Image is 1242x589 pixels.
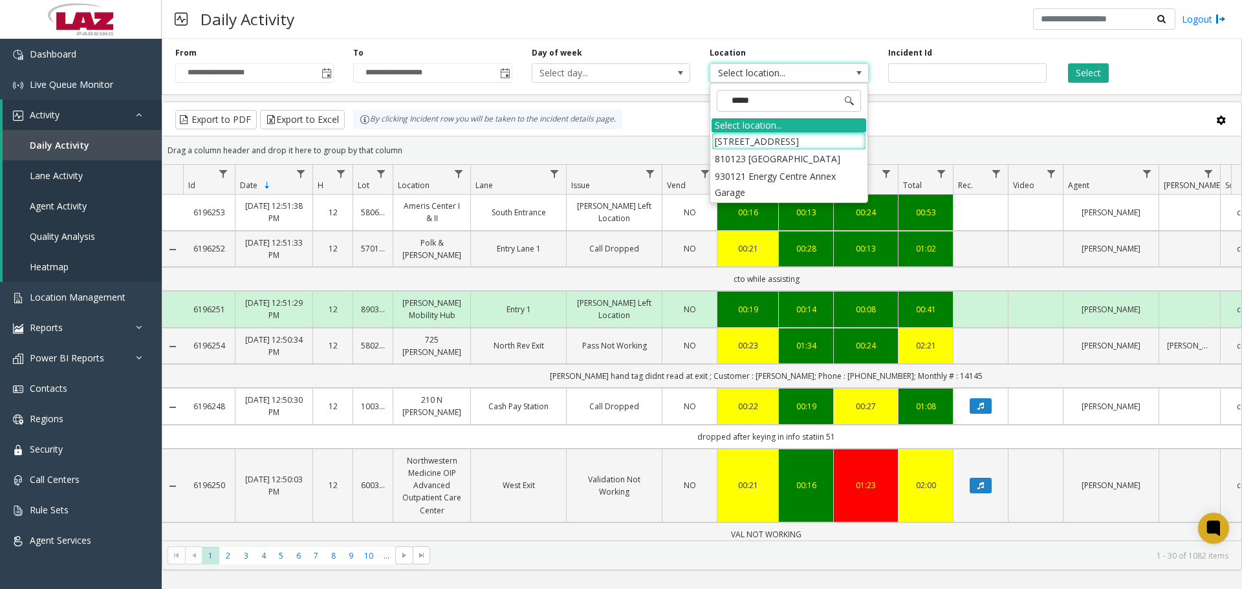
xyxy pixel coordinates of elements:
a: 6196248 [191,400,227,412]
a: 02:21 [906,339,945,352]
a: 12 [321,206,345,219]
a: 00:16 [725,206,770,219]
img: 'icon' [13,354,23,364]
div: 00:13 [787,206,825,219]
a: South Entrance [479,206,558,219]
a: Logout [1182,12,1226,26]
span: Page 2 [219,547,237,564]
span: Page 3 [237,547,255,564]
a: Collapse Details [162,341,183,352]
span: Sortable [262,180,272,191]
a: Collapse Details [162,244,183,255]
span: [PERSON_NAME] [1164,180,1223,191]
span: Page 7 [307,547,325,564]
a: 890302 [361,303,385,316]
a: Parker Filter Menu [1200,165,1217,182]
span: Power BI Reports [30,352,104,364]
div: 00:23 [725,339,770,352]
a: Call Dropped [574,400,654,412]
kendo-pager-info: 1 - 30 of 1082 items [438,550,1228,561]
a: 6196252 [191,242,227,255]
span: Go to the last page [417,550,427,561]
label: From [175,47,197,59]
span: Video [1013,180,1034,191]
div: Drag a column header and drop it here to group by that column [162,139,1241,162]
img: 'icon' [13,384,23,394]
span: Issue [571,180,590,191]
span: Total [903,180,922,191]
a: Entry 1 [479,303,558,316]
a: Daily Activity [3,130,162,160]
a: 580285 [361,339,385,352]
li: [STREET_ADDRESS] [712,133,866,150]
a: [PERSON_NAME] [1071,479,1151,491]
span: Page 6 [290,547,307,564]
a: 12 [321,303,345,316]
a: 00:24 [842,339,890,352]
span: Agent Services [30,534,91,546]
a: 210 N [PERSON_NAME] [401,394,463,418]
div: Data table [162,165,1241,541]
a: [PERSON_NAME] Left Location [574,297,654,321]
a: 600326 [361,479,385,491]
a: Collapse Details [162,481,183,491]
img: 'icon' [13,506,23,516]
a: 01:23 [842,479,890,491]
li: 930121 Energy Centre Annex Garage [712,167,866,201]
a: Activity [3,100,162,130]
a: Validation Not Working [574,473,654,498]
a: 00:16 [787,479,825,491]
img: 'icon' [13,80,23,91]
a: 00:13 [842,242,890,255]
h3: Daily Activity [194,3,301,35]
button: Export to Excel [260,110,345,129]
a: 00:21 [725,479,770,491]
a: 00:27 [842,400,890,412]
img: 'icon' [13,323,23,334]
span: Select day... [532,64,659,82]
span: Select location... [710,64,836,82]
a: Collapse Details [162,402,183,412]
a: Pass Not Working [574,339,654,352]
div: Select location... [712,118,866,133]
span: Toggle popup [319,64,333,82]
img: 'icon' [13,445,23,455]
a: [PERSON_NAME] [1071,400,1151,412]
a: 00:24 [842,206,890,219]
a: 00:14 [787,303,825,316]
a: Polk & [PERSON_NAME] [401,237,463,261]
span: Go to the next page [395,546,413,564]
a: Agent Filter Menu [1138,165,1156,182]
a: [PERSON_NAME] Left Location [574,200,654,224]
a: 00:41 [906,303,945,316]
a: [DATE] 12:50:34 PM [243,334,305,358]
a: Date Filter Menu [292,165,310,182]
img: 'icon' [13,536,23,546]
a: [DATE] 12:51:29 PM [243,297,305,321]
a: [DATE] 12:51:33 PM [243,237,305,261]
a: 01:34 [787,339,825,352]
span: Page 5 [272,547,290,564]
img: 'icon' [13,50,23,60]
span: Daily Activity [30,139,89,151]
a: [DATE] 12:51:38 PM [243,200,305,224]
label: To [353,47,364,59]
span: Dashboard [30,48,76,60]
a: 580646 [361,206,385,219]
a: 00:19 [725,303,770,316]
a: [PERSON_NAME] [1071,339,1151,352]
a: 00:28 [787,242,825,255]
span: Lane Activity [30,169,83,182]
a: Cash Pay Station [479,400,558,412]
span: Security [30,443,63,455]
button: Export to PDF [175,110,257,129]
a: 00:08 [842,303,890,316]
a: 00:21 [725,242,770,255]
a: 6196253 [191,206,227,219]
